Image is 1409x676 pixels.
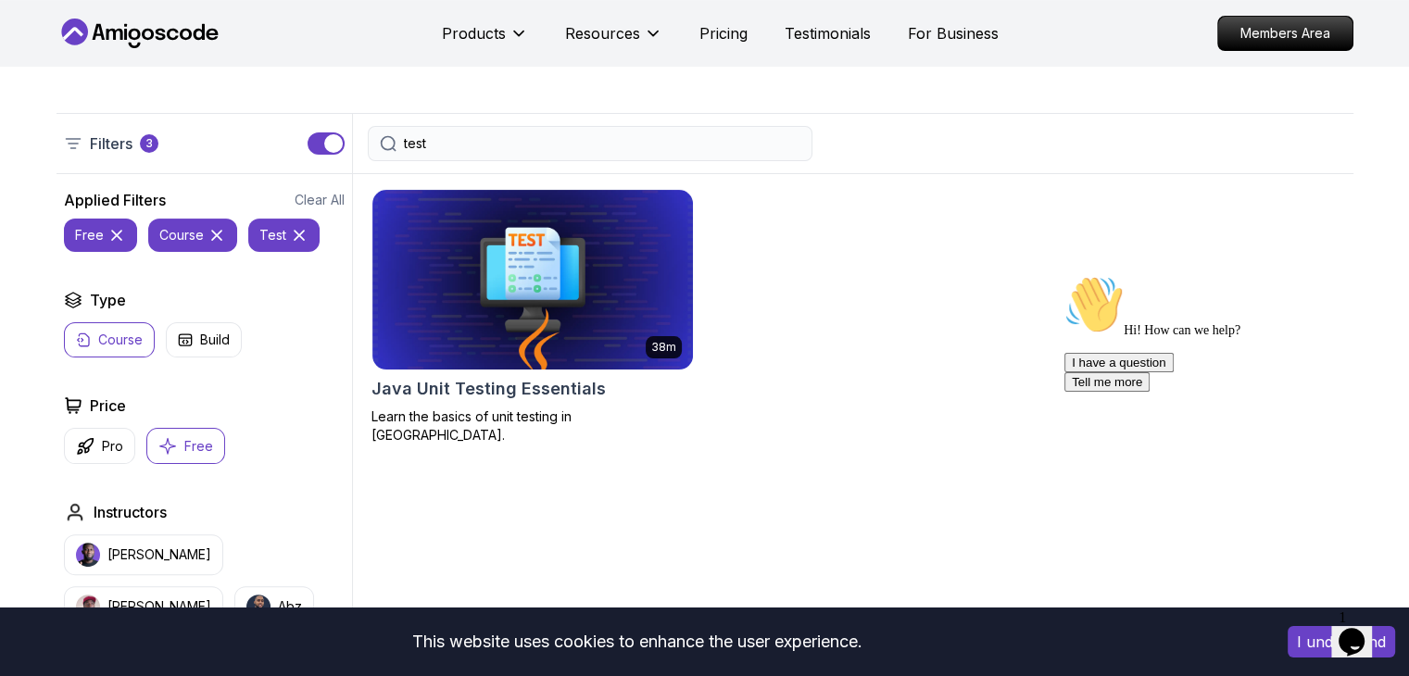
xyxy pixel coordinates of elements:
[64,189,166,211] h2: Applied Filters
[90,394,126,417] h2: Price
[166,322,242,357] button: Build
[7,85,117,105] button: I have a question
[371,376,606,402] h2: Java Unit Testing Essentials
[1331,602,1390,657] iframe: chat widget
[565,22,640,44] p: Resources
[1288,626,1395,657] button: Accept cookies
[107,597,211,616] p: [PERSON_NAME]
[651,340,676,355] p: 38m
[371,189,694,444] a: Java Unit Testing Essentials card38mJava Unit Testing EssentialsLearn the basics of unit testing ...
[148,219,237,252] button: course
[7,105,93,124] button: Tell me more
[64,322,155,357] button: Course
[1057,268,1390,593] iframe: chat widget
[184,437,213,456] p: Free
[200,331,230,349] p: Build
[248,219,320,252] button: test
[7,7,67,67] img: :wave:
[146,428,225,464] button: Free
[64,534,223,575] button: instructor img[PERSON_NAME]
[90,132,132,155] p: Filters
[14,621,1260,662] div: This website uses cookies to enhance the user experience.
[76,543,100,567] img: instructor img
[107,545,211,564] p: [PERSON_NAME]
[94,501,167,523] h2: Instructors
[442,22,506,44] p: Products
[246,595,270,619] img: instructor img
[259,226,286,244] p: test
[565,22,662,59] button: Resources
[75,226,104,244] p: free
[7,56,183,69] span: Hi! How can we help?
[278,597,302,616] p: Abz
[64,219,137,252] button: free
[76,595,100,619] img: instructor img
[1218,17,1352,50] p: Members Area
[699,22,748,44] a: Pricing
[295,191,345,209] button: Clear All
[404,134,800,153] input: Search Java, React, Spring boot ...
[98,331,143,349] p: Course
[90,289,126,311] h2: Type
[371,407,694,444] p: Learn the basics of unit testing in [GEOGRAPHIC_DATA].
[234,586,314,627] button: instructor imgAbz
[442,22,528,59] button: Products
[1217,16,1353,51] a: Members Area
[145,136,153,151] p: 3
[102,437,123,456] p: Pro
[785,22,871,44] a: Testimonials
[159,226,204,244] p: course
[7,7,341,124] div: 👋Hi! How can we help?I have a questionTell me more
[64,428,135,464] button: Pro
[64,586,223,627] button: instructor img[PERSON_NAME]
[908,22,999,44] a: For Business
[372,190,693,369] img: Java Unit Testing Essentials card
